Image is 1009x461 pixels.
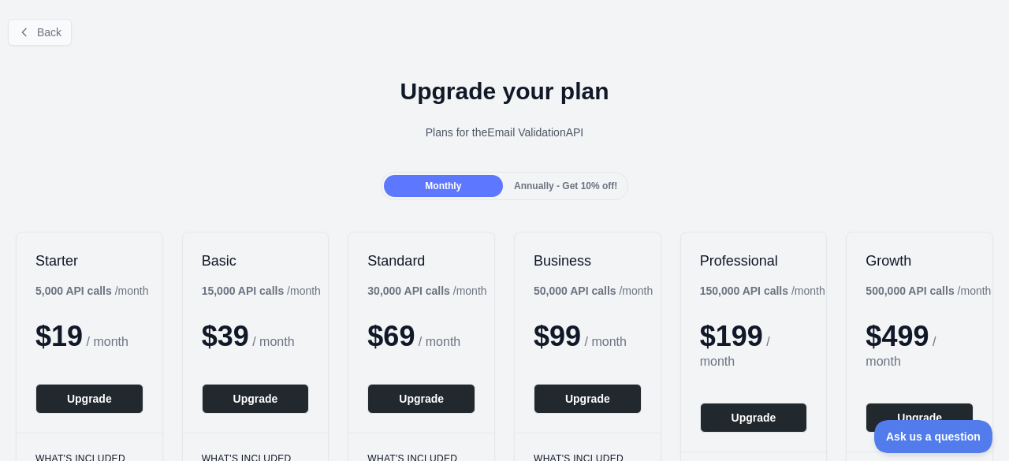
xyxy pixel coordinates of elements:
span: / month [585,335,627,348]
button: Upgrade [866,403,974,433]
span: / month [419,335,460,348]
span: / month [700,335,770,368]
span: $ 199 [700,320,763,352]
button: Upgrade [700,403,808,433]
span: $ 499 [866,320,929,352]
iframe: Toggle Customer Support [874,420,993,453]
button: Upgrade [367,384,475,414]
span: $ 69 [367,320,415,352]
button: Upgrade [534,384,642,414]
span: $ 99 [534,320,581,352]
